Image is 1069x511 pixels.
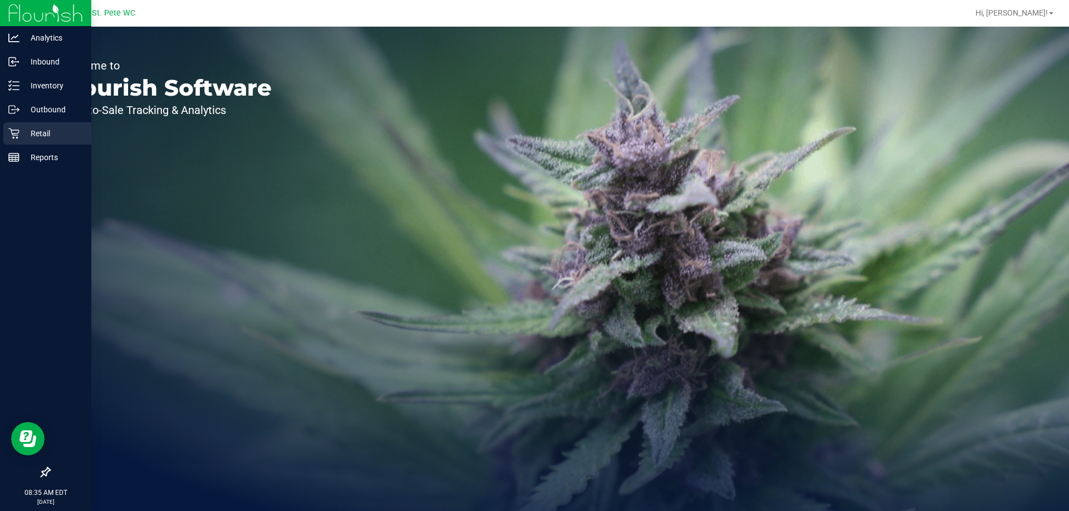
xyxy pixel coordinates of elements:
[60,105,272,116] p: Seed-to-Sale Tracking & Analytics
[19,31,86,44] p: Analytics
[8,56,19,67] inline-svg: Inbound
[60,60,272,71] p: Welcome to
[11,422,45,455] iframe: Resource center
[5,488,86,498] p: 08:35 AM EDT
[19,127,86,140] p: Retail
[60,77,272,99] p: Flourish Software
[8,80,19,91] inline-svg: Inventory
[19,79,86,92] p: Inventory
[8,104,19,115] inline-svg: Outbound
[19,55,86,68] p: Inbound
[975,8,1048,17] span: Hi, [PERSON_NAME]!
[5,498,86,506] p: [DATE]
[8,32,19,43] inline-svg: Analytics
[19,103,86,116] p: Outbound
[19,151,86,164] p: Reports
[8,128,19,139] inline-svg: Retail
[92,8,135,18] span: St. Pete WC
[8,152,19,163] inline-svg: Reports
